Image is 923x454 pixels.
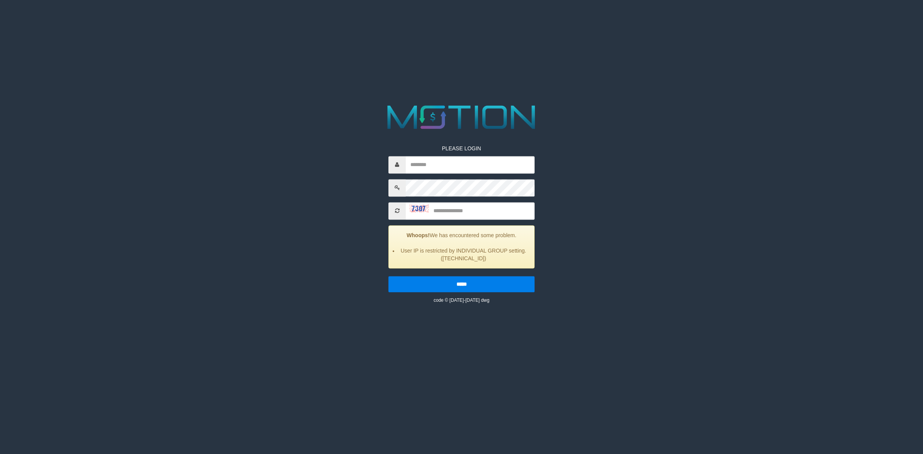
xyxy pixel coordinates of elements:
div: We has encountered some problem. [388,225,535,268]
img: MOTION_logo.png [381,101,542,133]
p: PLEASE LOGIN [388,145,535,152]
li: User IP is restricted by INDIVIDUAL GROUP setting. ([TECHNICAL_ID]) [398,247,528,262]
img: captcha [410,205,429,212]
strong: Whoops! [407,232,430,238]
small: code © [DATE]-[DATE] dwg [433,298,489,303]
